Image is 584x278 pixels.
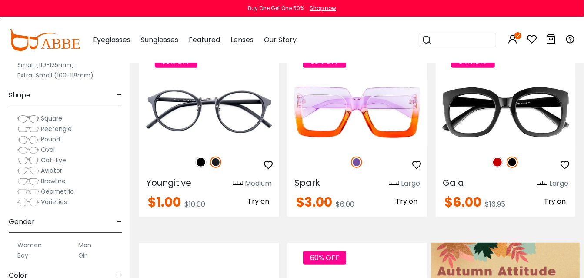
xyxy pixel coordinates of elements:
[17,156,39,165] img: Cat-Eye.png
[41,198,67,206] span: Varieties
[17,198,39,207] img: Varieties.png
[139,77,279,147] img: Matte-black Youngitive - Plastic ,Adjust Nose Pads
[264,35,297,45] span: Our Story
[189,35,220,45] span: Featured
[17,146,39,154] img: Oval.png
[17,135,39,144] img: Round.png
[41,156,66,164] span: Cat-Eye
[17,240,42,250] label: Women
[41,177,66,185] span: Browline
[336,199,354,209] span: $6.00
[396,196,417,206] span: Try on
[146,177,191,189] span: Youngitive
[17,60,74,70] label: Small (119-125mm)
[17,177,39,186] img: Browline.png
[41,145,55,154] span: Oval
[351,157,362,168] img: Purple
[389,181,399,187] img: size ruler
[443,177,464,189] span: Gala
[436,77,575,147] img: Black Gala - Plastic ,Universal Bridge Fit
[305,4,336,12] a: Shop now
[17,125,39,134] img: Rectangle.png
[116,211,122,232] span: -
[296,193,332,211] span: $3.00
[41,135,60,144] span: Round
[141,35,178,45] span: Sunglasses
[294,177,320,189] span: Spark
[248,4,304,12] div: Buy One Get One 50%
[184,199,205,209] span: $10.00
[233,181,243,187] img: size ruler
[537,181,547,187] img: size ruler
[303,251,346,265] span: 60% OFF
[17,250,28,261] label: Boy
[549,178,568,189] div: Large
[507,157,518,168] img: Black
[195,157,207,168] img: Black
[287,77,427,147] img: Purple Spark - Plastic ,Universal Bridge Fit
[9,211,35,232] span: Gender
[116,85,122,106] span: -
[17,70,93,80] label: Extra-Small (100-118mm)
[41,187,74,196] span: Geometric
[444,193,481,211] span: $6.00
[17,167,39,175] img: Aviator.png
[210,157,221,168] img: Matte Black
[401,178,420,189] div: Large
[245,196,272,207] button: Try on
[78,240,91,250] label: Men
[17,114,39,123] img: Square.png
[393,196,420,207] button: Try on
[148,193,181,211] span: $1.00
[93,35,130,45] span: Eyeglasses
[485,199,505,209] span: $16.95
[310,4,336,12] div: Shop now
[492,157,503,168] img: Red
[247,196,269,206] span: Try on
[17,188,39,196] img: Geometric.png
[541,196,568,207] button: Try on
[9,29,80,51] img: abbeglasses.com
[230,35,254,45] span: Lenses
[41,124,72,133] span: Rectangle
[544,196,566,206] span: Try on
[78,250,88,261] label: Girl
[41,114,62,123] span: Square
[41,166,62,175] span: Aviator
[9,85,30,106] span: Shape
[245,178,272,189] div: Medium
